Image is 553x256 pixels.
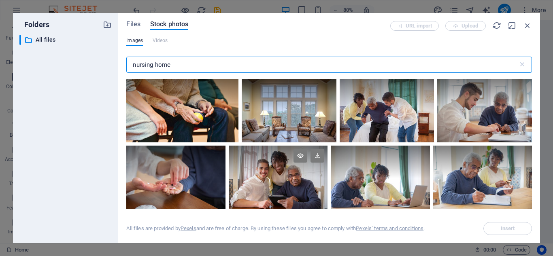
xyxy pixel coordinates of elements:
a: Pexels’ terms and conditions [356,225,423,231]
span: Images [126,36,143,45]
i: Reload [492,21,501,30]
span: Files [126,19,140,29]
span: Select a file first [483,222,532,235]
div: ​ [19,35,21,45]
i: Minimize [508,21,517,30]
span: This file type is not supported by this element [153,36,168,45]
span: Stock photos [150,19,188,29]
input: Search [126,57,518,73]
i: Create new folder [103,20,112,29]
div: All files are provided by and are free of charge. By using these files you agree to comply with . [126,225,425,232]
i: Close [523,21,532,30]
p: All files [36,35,97,44]
p: Folders [19,19,49,30]
a: Pexels [181,225,196,231]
